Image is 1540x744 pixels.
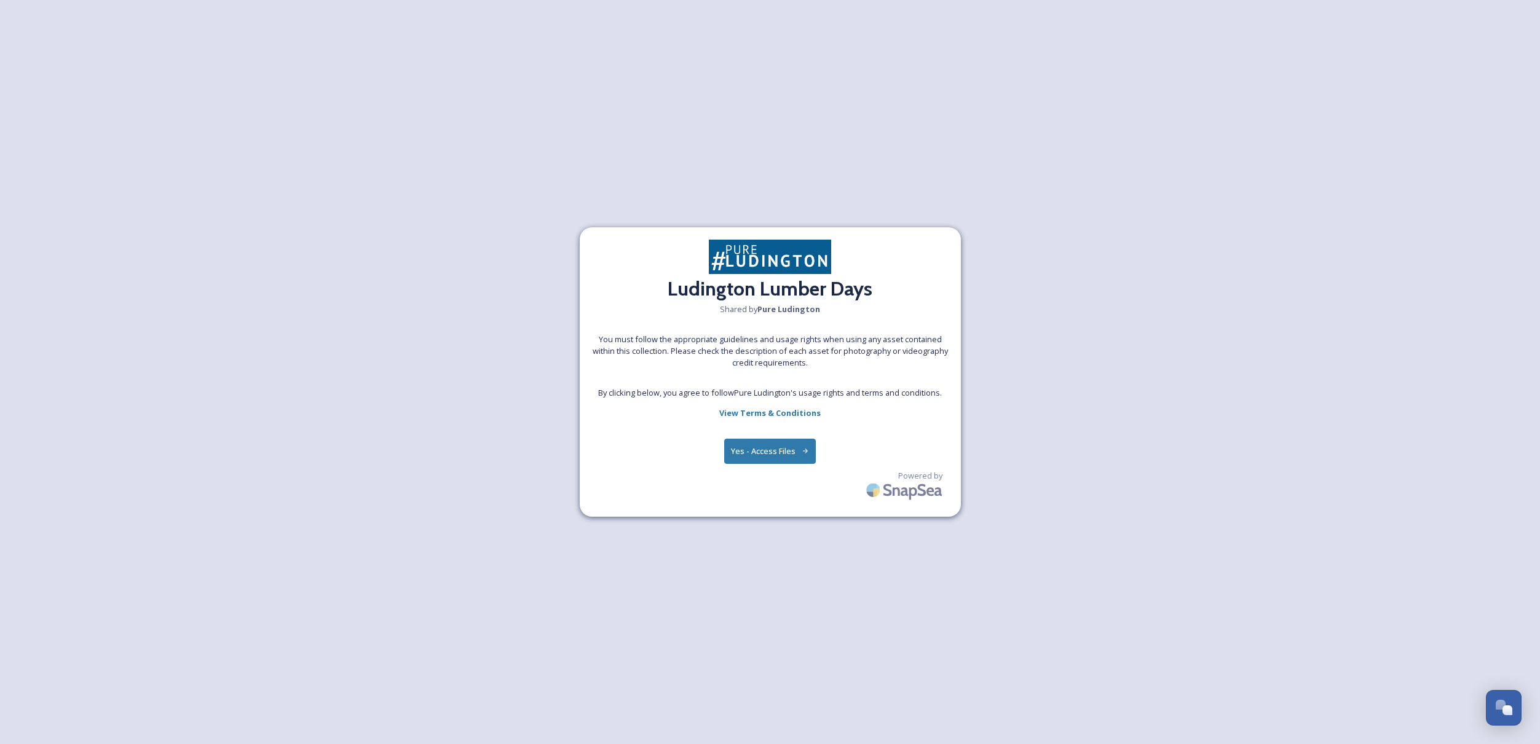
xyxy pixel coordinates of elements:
button: Open Chat [1486,690,1522,726]
span: Powered by [898,470,942,482]
span: You must follow the appropriate guidelines and usage rights when using any asset contained within... [592,334,949,369]
button: Yes - Access Files [724,439,816,464]
strong: Pure Ludington [757,303,820,315]
h2: Ludington Lumber Days [668,274,872,303]
img: SnapSea Logo [863,476,949,504]
img: Screenshot%202025-03-24%20at%2010.26.14.png [709,240,832,273]
span: Shared by [720,303,820,315]
a: View Terms & Conditions [719,405,821,420]
span: By clicking below, you agree to follow Pure Ludington 's usage rights and terms and conditions. [598,387,942,399]
strong: View Terms & Conditions [719,407,821,418]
